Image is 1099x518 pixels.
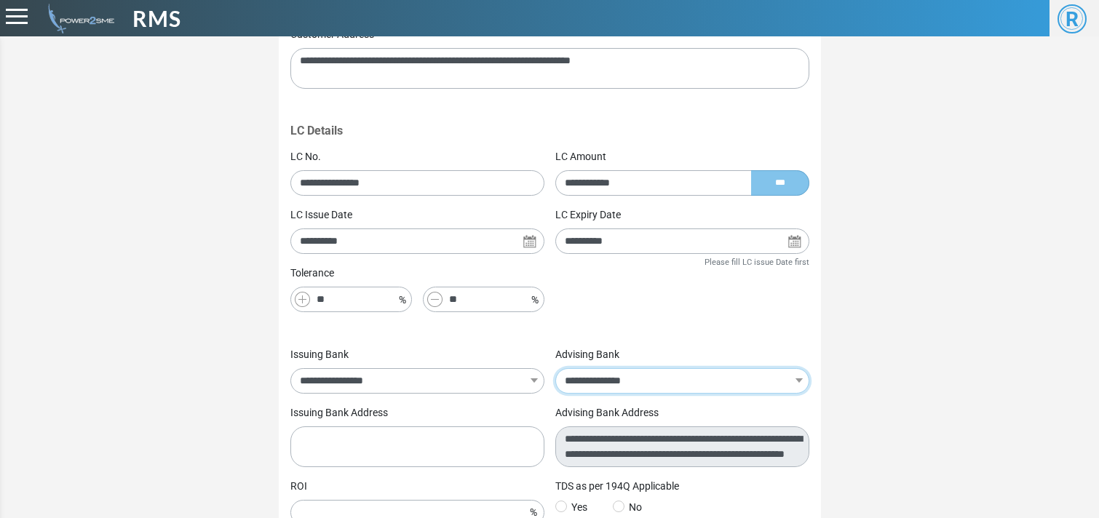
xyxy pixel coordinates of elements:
small: Please fill LC issue Date first [705,258,809,267]
label: No [613,500,642,515]
label: Advising Bank [555,347,619,362]
img: Plus [295,292,310,307]
img: Search [787,234,802,249]
h4: LC Details [290,124,809,138]
label: Issuing Bank Address [290,405,388,421]
label: ROI [290,479,307,494]
label: LC No. [290,149,321,164]
label: LC Amount [555,149,606,164]
label: Yes [555,500,587,515]
i: % [531,292,539,308]
label: LC Expiry Date [555,207,621,223]
label: LC Issue Date [290,207,352,223]
span: RMS [132,2,181,35]
i: % [399,292,406,308]
img: Search [523,234,537,249]
img: admin [42,4,114,33]
img: Minus [427,292,443,307]
span: R [1058,4,1087,33]
label: Tolerance [290,266,334,281]
label: Advising Bank Address [555,405,659,421]
label: TDS as per 194Q Applicable [555,479,679,494]
label: Issuing Bank [290,347,349,362]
